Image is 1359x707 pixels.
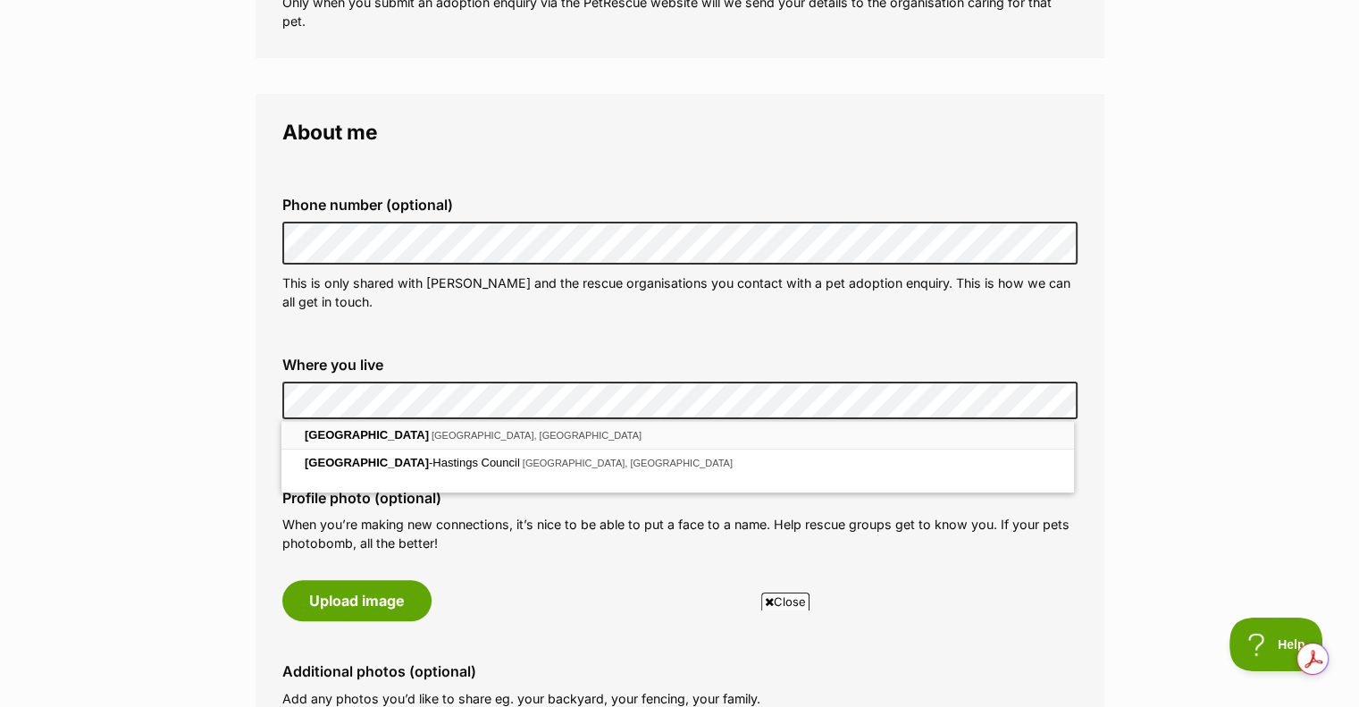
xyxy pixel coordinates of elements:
span: Close [761,593,810,610]
p: When you’re making new connections, it’s nice to be able to put a face to a name. Help rescue gro... [282,515,1078,553]
legend: About me [282,121,1078,144]
span: [GEOGRAPHIC_DATA] [305,428,429,442]
label: Phone number (optional) [282,197,1078,213]
iframe: Advertisement [355,618,1005,698]
span: [GEOGRAPHIC_DATA] [305,456,429,469]
span: -Hastings Council [305,456,523,469]
label: Profile photo (optional) [282,490,1078,506]
label: Where you live [282,357,1078,373]
button: Upload image [282,580,432,621]
span: [GEOGRAPHIC_DATA], [GEOGRAPHIC_DATA] [523,458,733,468]
iframe: Help Scout Beacon - Open [1229,618,1323,671]
label: Additional photos (optional) [282,663,1078,679]
span: [GEOGRAPHIC_DATA], [GEOGRAPHIC_DATA] [432,430,642,441]
p: This is only shared with [PERSON_NAME] and the rescue organisations you contact with a pet adopti... [282,274,1078,312]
